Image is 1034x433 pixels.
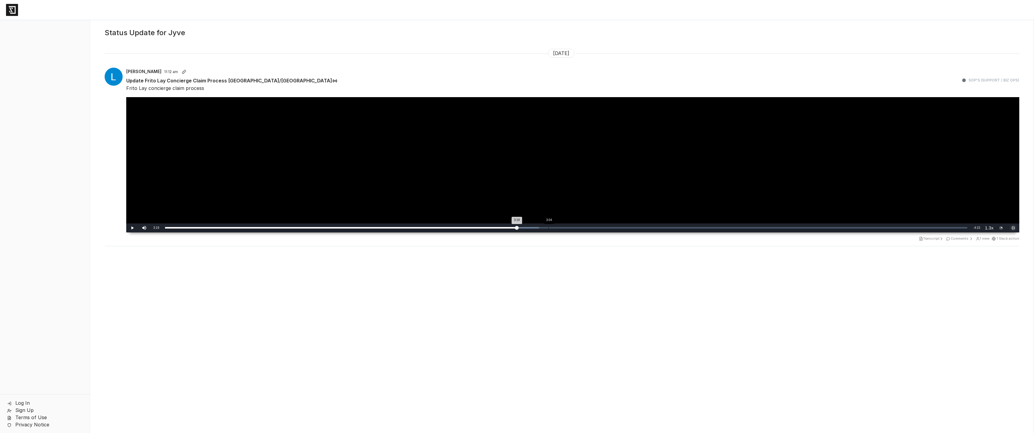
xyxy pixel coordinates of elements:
[995,223,1007,232] button: Picture in Picture
[105,68,123,86] img: Lamar Cloy
[15,422,49,428] span: Privacy Notice
[164,69,178,74] span: 11:12 am
[983,223,995,232] button: Playback Rate
[15,407,34,413] span: Sign Up
[165,227,967,229] div: Progress Bar
[138,223,150,232] button: Mute
[7,421,83,428] a: Privacy Notice
[126,223,138,232] button: Play
[7,407,83,414] a: Sign Up
[1007,223,1019,232] button: Exit Fullscreen
[6,4,18,16] img: logo-6ba331977e59facfbff2947a2e854c94a5e6b03243a11af005d3916e8cc67d17.png
[126,76,338,84] span: Update Frito Lay Concierge Claim Process [GEOGRAPHIC_DATA]/[GEOGRAPHIC_DATA]
[968,78,1019,82] span: SOP's (Support / Biz Ops)
[15,400,30,406] span: Log In
[7,399,83,407] a: Log In
[973,226,974,229] span: -
[332,76,338,84] button: Read this update to me
[153,226,159,229] span: 3:19
[548,49,574,58] span: [DATE]
[7,414,83,421] a: Terms of Use
[15,414,47,420] span: Terms of Use
[105,27,185,36] h4: Status Update for Jyve
[126,97,1019,232] div: Video Player
[974,226,980,229] span: 4:15
[126,84,1019,92] p: Frito Lay concierge claim process
[126,69,161,74] span: [PERSON_NAME]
